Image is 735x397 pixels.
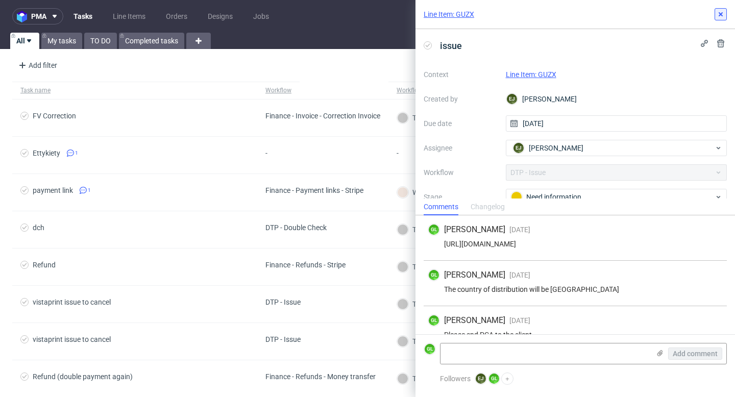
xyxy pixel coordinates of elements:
[12,8,63,24] button: pma
[501,373,513,385] button: +
[506,91,727,107] div: [PERSON_NAME]
[33,149,60,157] div: Ettykiety
[471,199,505,215] div: Changelog
[265,335,301,343] div: DTP - Issue
[444,224,505,235] span: [PERSON_NAME]
[428,240,723,248] div: [URL][DOMAIN_NAME]
[88,186,91,194] span: 1
[33,224,44,232] div: dch
[265,86,291,94] div: Workflow
[397,224,430,235] div: To Do
[424,68,498,81] label: Context
[247,8,275,24] a: Jobs
[33,335,111,343] div: vistaprint issue to cancel
[506,70,556,79] a: Line Item: GUZX
[424,166,498,179] label: Workflow
[397,86,439,94] div: Workflow stage
[429,270,439,280] figcaption: GL
[511,191,714,203] div: Need information
[509,271,530,279] span: [DATE]
[14,57,59,73] div: Add filter
[75,149,78,157] span: 1
[440,375,471,383] span: Followers
[107,8,152,24] a: Line Items
[84,33,117,49] a: TO DO
[265,186,363,194] div: Finance - Payment links - Stripe
[397,336,430,347] div: To Do
[33,261,56,269] div: Refund
[33,112,76,120] div: FV Correction
[428,331,723,339] div: Please snd PCA to the client
[31,13,46,20] span: pma
[265,298,301,306] div: DTP - Issue
[507,94,517,104] figcaption: EJ
[397,112,430,123] div: To Do
[397,373,430,384] div: To Do
[424,93,498,105] label: Created by
[425,344,435,354] figcaption: GL
[265,261,346,269] div: Finance - Refunds - Stripe
[424,117,498,130] label: Due date
[429,225,439,235] figcaption: GL
[436,37,466,54] span: issue
[397,299,430,310] div: To Do
[160,8,193,24] a: Orders
[424,191,498,203] label: Stage
[265,373,376,381] div: Finance - Refunds - Money transfer
[397,261,430,272] div: To Do
[67,8,99,24] a: Tasks
[529,143,583,153] span: [PERSON_NAME]
[10,33,39,49] a: All
[119,33,184,49] a: Completed tasks
[513,143,524,153] figcaption: EJ
[444,315,505,326] span: [PERSON_NAME]
[33,373,133,381] div: Refund (double payment again)
[424,9,474,19] a: Line Item: GUZX
[509,226,530,234] span: [DATE]
[33,298,111,306] div: vistaprint issue to cancel
[202,8,239,24] a: Designs
[424,199,458,215] div: Comments
[33,186,73,194] div: payment link
[265,149,290,157] div: -
[41,33,82,49] a: My tasks
[509,316,530,325] span: [DATE]
[428,285,723,293] div: The country of distribution will be [GEOGRAPHIC_DATA]
[444,269,505,281] span: [PERSON_NAME]
[424,142,498,154] label: Assignee
[397,149,421,157] div: -
[17,11,31,22] img: logo
[429,315,439,326] figcaption: GL
[397,187,477,198] div: Waiting for payment
[20,86,249,95] span: Task name
[265,112,380,120] div: Finance - Invoice - Correction Invoice
[476,374,486,384] figcaption: EJ
[265,224,327,232] div: DTP - Double Check
[489,374,499,384] figcaption: GL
